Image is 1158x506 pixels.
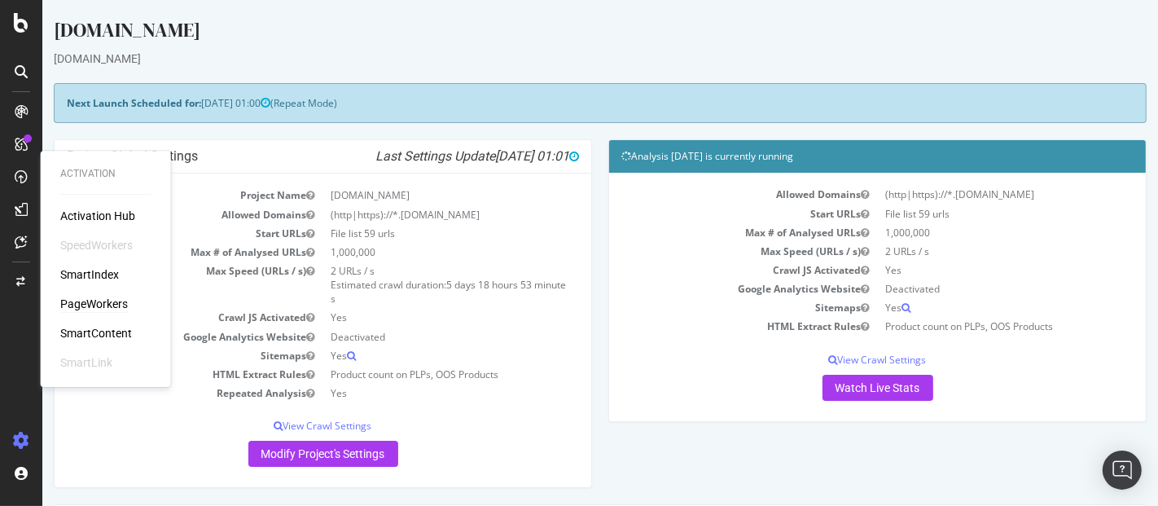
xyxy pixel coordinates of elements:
[60,354,112,371] div: SmartLink
[836,298,1092,317] td: Yes
[579,298,836,317] td: Sitemaps
[60,208,135,224] a: Activation Hub
[60,266,119,283] a: SmartIndex
[579,223,836,242] td: Max # of Analysed URLs
[579,242,836,261] td: Max Speed (URLs / s)
[24,243,281,262] td: Max # of Analysed URLs
[24,186,281,205] td: Project Name
[333,148,537,165] i: Last Settings Update
[579,205,836,223] td: Start URLs
[579,317,836,336] td: HTML Extract Rules
[24,262,281,308] td: Max Speed (URLs / s)
[24,224,281,243] td: Start URLs
[60,167,151,181] div: Activation
[836,279,1092,298] td: Deactivated
[24,96,159,110] strong: Next Launch Scheduled for:
[281,308,537,327] td: Yes
[281,384,537,403] td: Yes
[60,237,133,253] div: SpeedWorkers
[60,325,132,341] a: SmartContent
[836,317,1092,336] td: Product count on PLPs, OOS Products
[24,328,281,346] td: Google Analytics Website
[579,353,1091,367] p: View Crawl Settings
[453,148,537,164] span: [DATE] 01:01
[281,365,537,384] td: Product count on PLPs, OOS Products
[281,186,537,205] td: [DOMAIN_NAME]
[836,223,1092,242] td: 1,000,000
[11,16,1104,51] div: [DOMAIN_NAME]
[281,262,537,308] td: 2 URLs / s Estimated crawl duration:
[60,296,128,312] a: PageWorkers
[281,205,537,224] td: (http|https)://*.[DOMAIN_NAME]
[24,205,281,224] td: Allowed Domains
[836,205,1092,223] td: File list 59 urls
[836,185,1092,204] td: (http|https)://*.[DOMAIN_NAME]
[24,365,281,384] td: HTML Extract Rules
[159,96,228,110] span: [DATE] 01:00
[289,278,524,306] span: 5 days 18 hours 53 minutes
[579,185,836,204] td: Allowed Domains
[281,346,537,365] td: Yes
[24,148,537,165] h4: Project Global Settings
[24,419,537,433] p: View Crawl Settings
[24,384,281,403] td: Repeated Analysis
[579,279,836,298] td: Google Analytics Website
[780,375,891,401] a: Watch Live Stats
[281,243,537,262] td: 1,000,000
[24,346,281,365] td: Sitemaps
[579,261,836,279] td: Crawl JS Activated
[836,261,1092,279] td: Yes
[11,51,1104,67] div: [DOMAIN_NAME]
[206,441,356,467] a: Modify Project's Settings
[579,148,1091,165] h4: Analysis [DATE] is currently running
[1103,451,1142,490] div: Open Intercom Messenger
[11,83,1104,123] div: (Repeat Mode)
[281,328,537,346] td: Deactivated
[24,308,281,327] td: Crawl JS Activated
[281,224,537,243] td: File list 59 urls
[836,242,1092,261] td: 2 URLs / s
